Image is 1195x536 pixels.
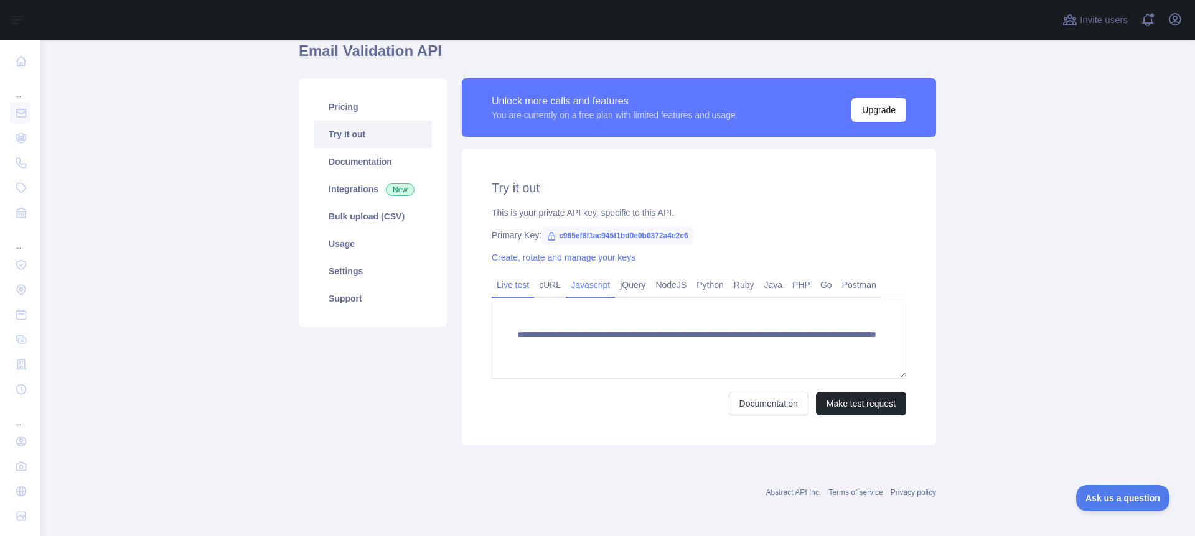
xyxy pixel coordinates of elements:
button: Upgrade [851,98,906,122]
span: c965ef8f1ac945f1bd0e0b0372a4e2c6 [541,226,693,245]
a: Bulk upload (CSV) [314,203,432,230]
a: Live test [492,275,534,295]
button: Invite users [1060,10,1130,30]
div: This is your private API key, specific to this API. [492,206,906,219]
a: Documentation [314,148,432,175]
a: Documentation [729,392,808,415]
div: ... [10,403,30,428]
span: New [386,183,415,196]
a: Javascript [566,275,615,295]
div: Primary Key: [492,229,906,241]
a: Create, rotate and manage your keys [492,252,635,262]
a: Terms of service [828,488,883,497]
h2: Try it out [492,179,906,196]
a: Support [314,285,432,312]
div: ... [10,226,30,251]
a: jQuery [615,275,650,295]
a: Ruby [729,275,759,295]
a: Abstract API Inc. [766,488,822,497]
a: Integrations New [314,175,432,203]
a: Privacy policy [891,488,936,497]
div: Unlock more calls and features [492,94,736,109]
a: PHP [787,275,815,295]
span: Invite users [1080,13,1128,27]
a: cURL [534,275,566,295]
iframe: Toggle Customer Support [1076,485,1170,511]
a: Settings [314,257,432,285]
a: Pricing [314,93,432,121]
a: Postman [837,275,881,295]
button: Make test request [816,392,906,415]
a: NodeJS [650,275,691,295]
a: Go [815,275,837,295]
div: You are currently on a free plan with limited features and usage [492,109,736,121]
div: ... [10,75,30,99]
a: Usage [314,230,432,257]
a: Python [691,275,729,295]
a: Java [759,275,788,295]
h1: Email Validation API [299,41,936,71]
a: Try it out [314,121,432,148]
